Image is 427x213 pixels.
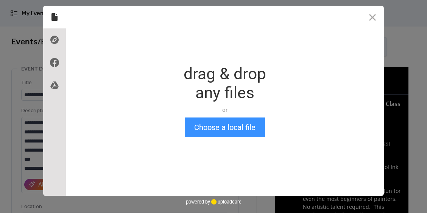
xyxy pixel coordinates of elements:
div: Facebook [43,51,66,74]
button: Close [361,6,384,28]
div: or [184,106,266,114]
button: Choose a local file [185,117,265,137]
div: drag & drop any files [184,64,266,102]
div: Direct Link [43,28,66,51]
div: powered by [186,196,242,207]
a: uploadcare [210,199,242,205]
div: Local Files [43,6,66,28]
div: Google Drive [43,74,66,97]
